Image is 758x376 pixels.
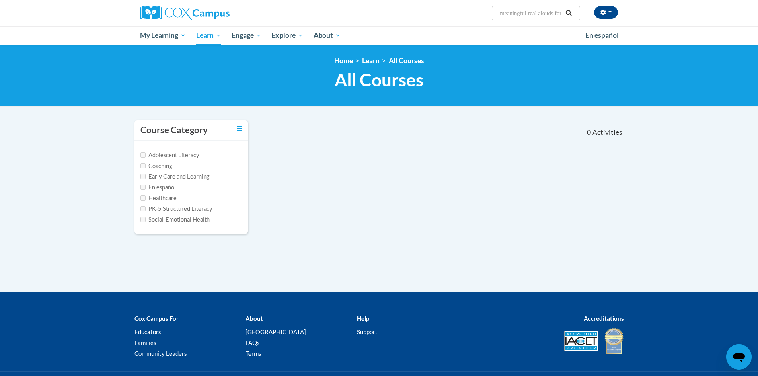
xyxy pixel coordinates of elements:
[584,315,624,322] b: Accreditations
[140,124,208,136] h3: Course Category
[580,27,624,44] a: En español
[140,162,172,170] label: Coaching
[226,26,267,45] a: Engage
[246,350,261,357] a: Terms
[237,124,242,133] a: Toggle collapse
[314,31,341,40] span: About
[140,31,186,40] span: My Learning
[140,152,146,158] input: Checkbox for Options
[140,183,176,192] label: En español
[140,151,199,160] label: Adolescent Literacy
[594,6,618,19] button: Account Settings
[140,206,146,211] input: Checkbox for Options
[140,185,146,190] input: Checkbox for Options
[362,56,380,65] a: Learn
[140,205,212,213] label: PK-5 Structured Literacy
[140,217,146,222] input: Checkbox for Options
[357,328,378,335] a: Support
[134,339,156,346] a: Families
[140,215,210,224] label: Social-Emotional Health
[191,26,226,45] a: Learn
[334,56,353,65] a: Home
[587,128,591,137] span: 0
[357,315,369,322] b: Help
[246,328,306,335] a: [GEOGRAPHIC_DATA]
[246,315,263,322] b: About
[140,6,230,20] img: Cox Campus
[335,69,423,90] span: All Courses
[232,31,261,40] span: Engage
[585,31,619,39] span: En español
[266,26,308,45] a: Explore
[140,174,146,179] input: Checkbox for Options
[140,172,209,181] label: Early Care and Learning
[592,128,622,137] span: Activities
[271,31,303,40] span: Explore
[726,344,752,370] iframe: Button to launch messaging window
[129,26,630,45] div: Main menu
[308,26,346,45] a: About
[134,328,161,335] a: Educators
[246,339,260,346] a: FAQs
[140,194,177,203] label: Healthcare
[196,31,221,40] span: Learn
[604,327,624,355] img: IDA® Accredited
[140,6,292,20] a: Cox Campus
[140,195,146,201] input: Checkbox for Options
[140,163,146,168] input: Checkbox for Options
[135,26,191,45] a: My Learning
[389,56,424,65] a: All Courses
[563,8,575,18] button: Search
[134,350,187,357] a: Community Leaders
[134,315,179,322] b: Cox Campus For
[499,8,563,18] input: Search Courses
[564,331,598,351] img: Accredited IACET® Provider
